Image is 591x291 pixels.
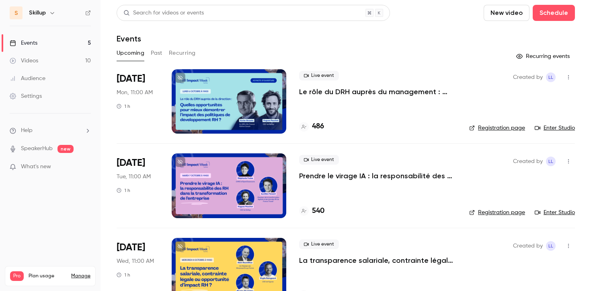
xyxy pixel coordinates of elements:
[117,153,159,218] div: Oct 7 Tue, 11:00 AM (Europe/Paris)
[299,256,456,265] a: La transparence salariale, contrainte légale ou opportunité d’impact RH ?
[117,241,145,254] span: [DATE]
[513,157,543,166] span: Created by
[117,103,130,109] div: 1 h
[57,145,74,153] span: new
[117,69,159,134] div: Oct 6 Mon, 11:00 AM (Europe/Paris)
[546,72,556,82] span: Louise Le Guillou
[548,157,553,166] span: LL
[299,155,339,165] span: Live event
[10,57,38,65] div: Videos
[117,72,145,85] span: [DATE]
[484,5,529,21] button: New video
[21,163,51,171] span: What's new
[546,241,556,251] span: Louise Le Guillou
[117,47,144,60] button: Upcoming
[548,72,553,82] span: LL
[299,71,339,80] span: Live event
[169,47,196,60] button: Recurring
[14,9,18,17] span: S
[299,239,339,249] span: Live event
[10,126,91,135] li: help-dropdown-opener
[469,124,525,132] a: Registration page
[21,126,33,135] span: Help
[513,72,543,82] span: Created by
[299,121,324,132] a: 486
[312,206,324,217] h4: 540
[151,47,162,60] button: Past
[10,39,37,47] div: Events
[10,271,24,281] span: Pro
[29,9,46,17] h6: Skillup
[21,144,53,153] a: SpeakerHub
[513,50,575,63] button: Recurring events
[10,92,42,100] div: Settings
[299,206,324,217] a: 540
[10,74,45,83] div: Audience
[535,208,575,217] a: Enter Studio
[533,5,575,21] button: Schedule
[117,173,151,181] span: Tue, 11:00 AM
[117,272,130,278] div: 1 h
[513,241,543,251] span: Created by
[123,9,204,17] div: Search for videos or events
[117,187,130,194] div: 1 h
[299,87,456,97] a: Le rôle du DRH auprès du management : quelles opportunités pour mieux démontrer l’impact des poli...
[29,273,66,279] span: Plan usage
[312,121,324,132] h4: 486
[117,34,141,43] h1: Events
[469,208,525,217] a: Registration page
[117,257,154,265] span: Wed, 11:00 AM
[299,171,456,181] a: Prendre le virage IA : la responsabilité des RH dans la transformation de l'entreprise
[548,241,553,251] span: LL
[81,163,91,171] iframe: Noticeable Trigger
[117,157,145,169] span: [DATE]
[535,124,575,132] a: Enter Studio
[546,157,556,166] span: Louise Le Guillou
[71,273,90,279] a: Manage
[117,89,153,97] span: Mon, 11:00 AM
